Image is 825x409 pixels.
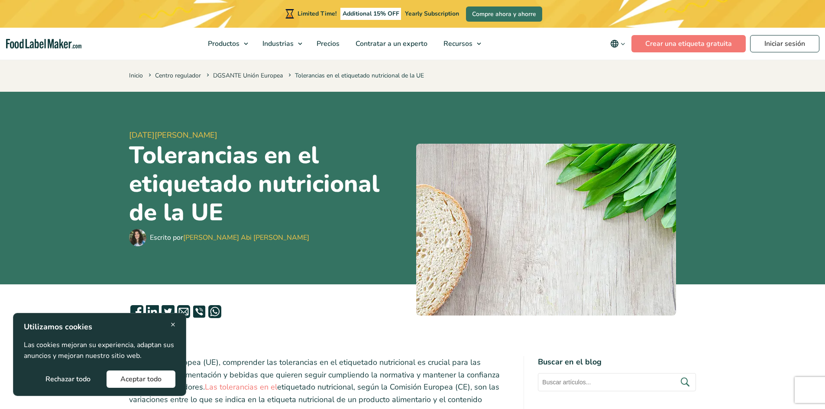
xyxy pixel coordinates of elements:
a: Industrias [255,28,307,60]
span: Precios [314,39,340,48]
a: [PERSON_NAME] Abi [PERSON_NAME] [183,233,309,242]
h4: Buscar en el blog [538,356,696,368]
a: DGSANTE Unión Europea [213,71,283,80]
img: Maria Abi Hanna - Etiquetadora de alimentos [129,229,146,246]
a: Precios [309,28,346,60]
a: Inicio [129,71,143,80]
a: Las tolerancias en el [205,382,277,392]
div: Escrito por [150,232,309,243]
span: Recursos [441,39,473,48]
a: Contratar a un experto [348,28,434,60]
a: Iniciar sesión [750,35,819,52]
a: Recursos [436,28,485,60]
span: Industrias [260,39,294,48]
span: × [171,319,175,330]
span: Contratar a un experto [353,39,428,48]
button: Rechazar todo [32,370,104,388]
span: Yearly Subscription [405,10,459,18]
span: Limited Time! [298,10,336,18]
span: Additional 15% OFF [340,8,401,20]
a: Compre ahora y ahorre [466,6,542,22]
a: Centro regulador [155,71,201,80]
span: Productos [205,39,240,48]
strong: Utilizamos cookies [24,322,92,332]
a: Productos [200,28,252,60]
button: Aceptar todo [107,370,175,388]
a: Crear una etiqueta gratuita [631,35,746,52]
span: [DATE][PERSON_NAME] [129,129,409,141]
span: Tolerancias en el etiquetado nutricional de la UE [287,71,424,80]
p: Las cookies mejoran su experiencia, adaptan sus anuncios y mejoran nuestro sitio web. [24,340,175,362]
input: Buscar artículos... [538,373,696,391]
h1: Tolerancias en el etiquetado nutricional de la UE [129,141,409,227]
